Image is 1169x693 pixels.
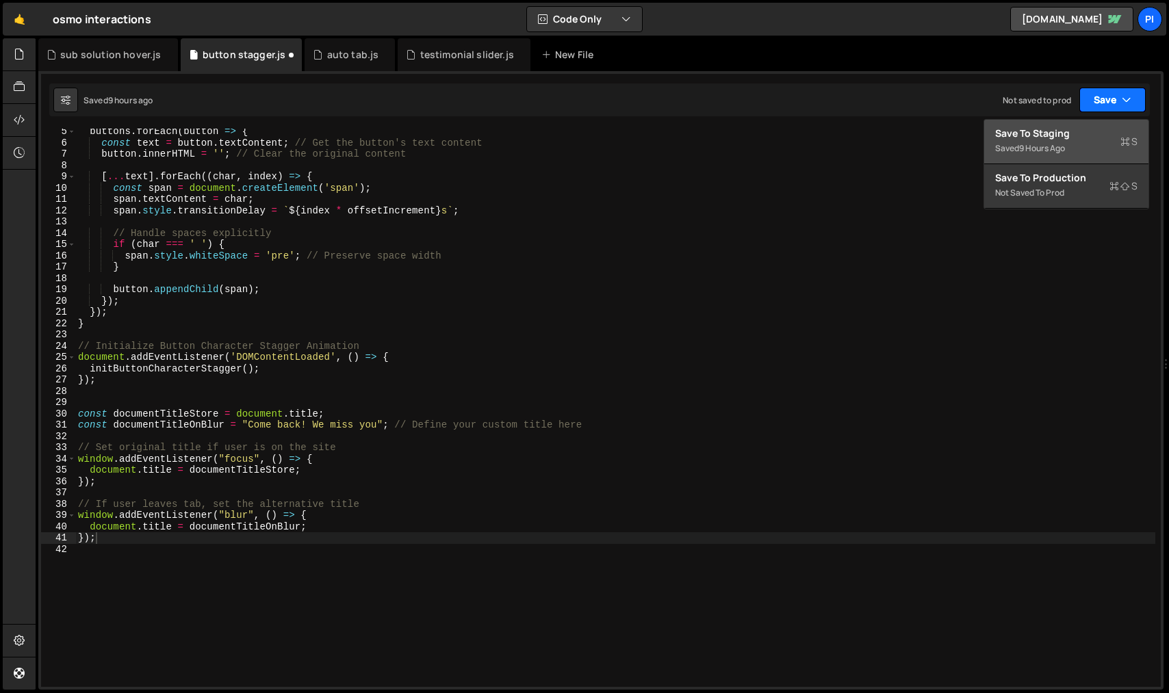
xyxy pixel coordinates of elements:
[41,138,76,149] div: 6
[1019,142,1065,154] div: 9 hours ago
[41,183,76,194] div: 10
[41,228,76,239] div: 14
[41,363,76,375] div: 26
[41,160,76,172] div: 8
[984,120,1148,164] button: Save to StagingS Saved9 hours ago
[108,94,153,106] div: 9 hours ago
[41,454,76,465] div: 34
[41,442,76,454] div: 33
[41,419,76,431] div: 31
[1010,7,1133,31] a: [DOMAIN_NAME]
[41,284,76,296] div: 19
[41,431,76,443] div: 32
[527,7,642,31] button: Code Only
[420,48,514,62] div: testimonial slider.js
[41,318,76,330] div: 22
[41,487,76,499] div: 37
[41,171,76,183] div: 9
[1079,88,1146,112] button: Save
[41,499,76,510] div: 38
[41,148,76,160] div: 7
[327,48,379,62] div: auto tab.js
[41,397,76,408] div: 29
[1138,7,1162,31] a: pi
[1003,94,1071,106] div: Not saved to prod
[3,3,36,36] a: 🤙
[995,127,1138,140] div: Save to Staging
[60,48,161,62] div: sub solution hover.js
[41,126,76,138] div: 5
[41,465,76,476] div: 35
[83,94,153,106] div: Saved
[41,374,76,386] div: 27
[995,185,1138,201] div: Not saved to prod
[41,306,76,318] div: 21
[41,329,76,341] div: 23
[41,341,76,352] div: 24
[41,194,76,205] div: 11
[41,239,76,250] div: 15
[1120,135,1138,148] span: S
[541,48,599,62] div: New File
[41,261,76,273] div: 17
[1109,179,1138,193] span: S
[41,510,76,521] div: 39
[41,273,76,285] div: 18
[41,521,76,533] div: 40
[41,205,76,217] div: 12
[41,408,76,420] div: 30
[203,48,286,62] div: button stagger.js
[41,532,76,544] div: 41
[41,476,76,488] div: 36
[41,296,76,307] div: 20
[984,164,1148,209] button: Save to ProductionS Not saved to prod
[995,171,1138,185] div: Save to Production
[53,11,151,27] div: osmo interactions
[41,250,76,262] div: 16
[995,140,1138,157] div: Saved
[41,544,76,555] div: 42
[41,386,76,397] div: 28
[41,352,76,363] div: 25
[41,216,76,228] div: 13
